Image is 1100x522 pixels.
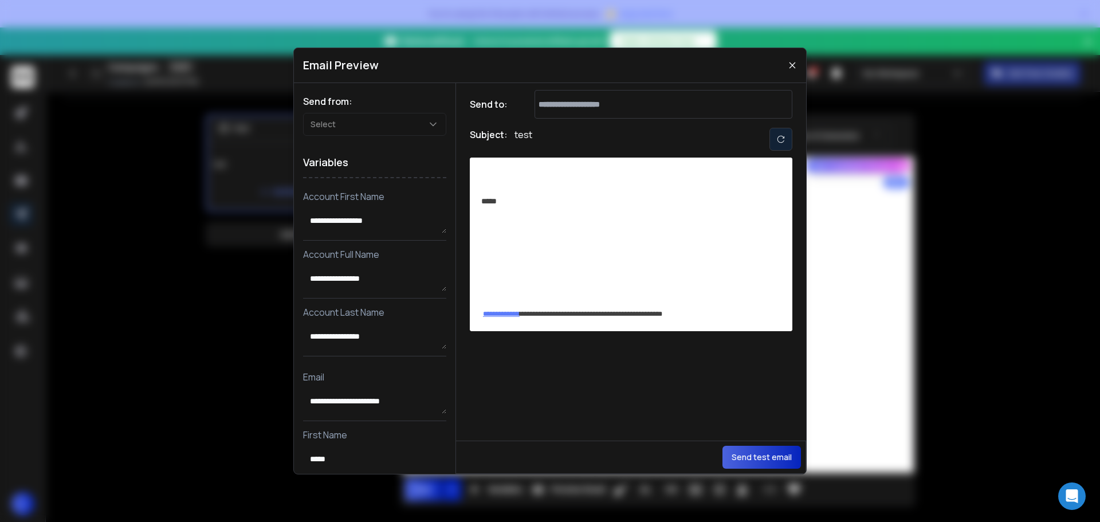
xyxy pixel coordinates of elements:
[303,305,446,319] p: Account Last Name
[303,95,446,108] h1: Send from:
[514,128,532,151] p: test
[470,97,516,111] h1: Send to:
[303,248,446,261] p: Account Full Name
[722,446,801,469] button: Send test email
[1058,482,1086,510] div: Open Intercom Messenger
[303,190,446,203] p: Account First Name
[303,428,446,442] p: First Name
[303,57,379,73] h1: Email Preview
[470,128,508,151] h1: Subject:
[303,370,446,384] p: Email
[303,147,446,178] h1: Variables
